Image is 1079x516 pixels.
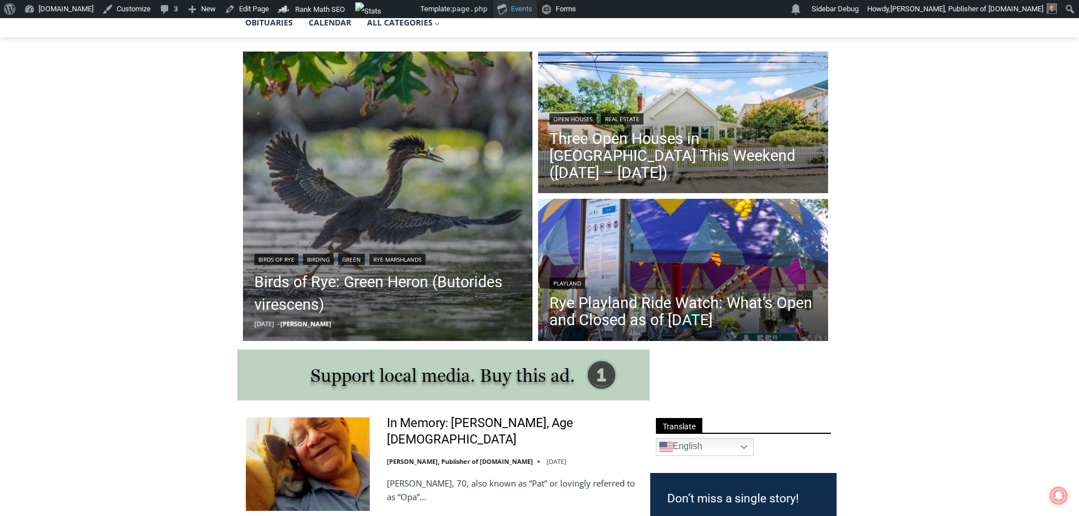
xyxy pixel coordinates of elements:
[547,457,566,466] time: [DATE]
[890,5,1043,13] span: [PERSON_NAME], Publisher of [DOMAIN_NAME]
[538,199,828,344] a: Read More Rye Playland Ride Watch: What’s Open and Closed as of Thursday, August 14, 2025
[280,319,331,328] a: [PERSON_NAME]
[246,417,370,510] img: In Memory: Patrick A. Auriemma Jr., Age 70
[387,457,533,466] a: [PERSON_NAME], Publisher of [DOMAIN_NAME]
[387,476,636,504] p: [PERSON_NAME], 70, also known as “Pat” or lovingly referred to as “Opa”…
[538,52,828,197] img: 32 Ridgeland Terrace, Rye
[3,117,111,160] span: Open Tues. - Sun. [PHONE_NUMBER]
[277,319,280,328] span: –
[237,349,650,400] img: support local media, buy this ad
[303,254,334,265] a: Birding
[254,251,522,265] div: | | |
[272,110,549,141] a: Intern @ [DOMAIN_NAME]
[254,271,522,316] a: Birds of Rye: Green Heron (Butorides virescens)
[74,20,280,31] div: No Generators on Trucks so No Noise or Pollution
[243,52,533,342] a: Read More Birds of Rye: Green Heron (Butorides virescens)
[296,113,525,138] span: Intern @ [DOMAIN_NAME]
[452,5,488,13] span: page.php
[667,490,820,508] h3: Don’t miss a single story!
[254,254,298,265] a: Birds of Rye
[369,254,425,265] a: Rye Marshlands
[1,114,114,141] a: Open Tues. - Sun. [PHONE_NUMBER]
[659,440,673,454] img: en
[656,418,702,433] span: Translate
[538,52,828,197] a: Read More Three Open Houses in Rye This Weekend (August 16 – 17)
[301,8,359,37] a: Calendar
[345,12,394,44] h4: Book [PERSON_NAME]'s Good Humor for Your Event
[254,319,274,328] time: [DATE]
[237,8,301,37] a: Obituaries
[338,254,365,265] a: Green
[295,5,345,14] span: Rank Math SEO
[549,295,817,329] a: Rye Playland Ride Watch: What’s Open and Closed as of [DATE]
[549,278,585,289] a: Playland
[355,2,419,16] img: Views over 48 hours. Click for more Jetpack Stats.
[387,415,636,447] a: In Memory: [PERSON_NAME], Age [DEMOGRAPHIC_DATA]
[549,111,817,125] div: |
[538,199,828,344] img: (PHOTO: The Motorcycle Jump ride in the Kiddyland section of Rye Playland. File photo 2024. Credi...
[549,130,817,181] a: Three Open Houses in [GEOGRAPHIC_DATA] This Weekend ([DATE] – [DATE])
[286,1,535,110] div: Apply Now <> summer and RHS senior internships available
[243,52,533,342] img: (PHOTO: Green Heron (Butorides virescens) at the Marshlands Conservancy in Rye, New York. Credit:...
[656,438,754,456] a: English
[359,8,449,37] button: Child menu of All Categories
[336,3,409,52] a: Book [PERSON_NAME]'s Good Humor for Your Event
[601,113,643,125] a: Real Estate
[549,113,596,125] a: Open Houses
[117,71,167,135] div: "clearly one of the favorites in the [GEOGRAPHIC_DATA] neighborhood"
